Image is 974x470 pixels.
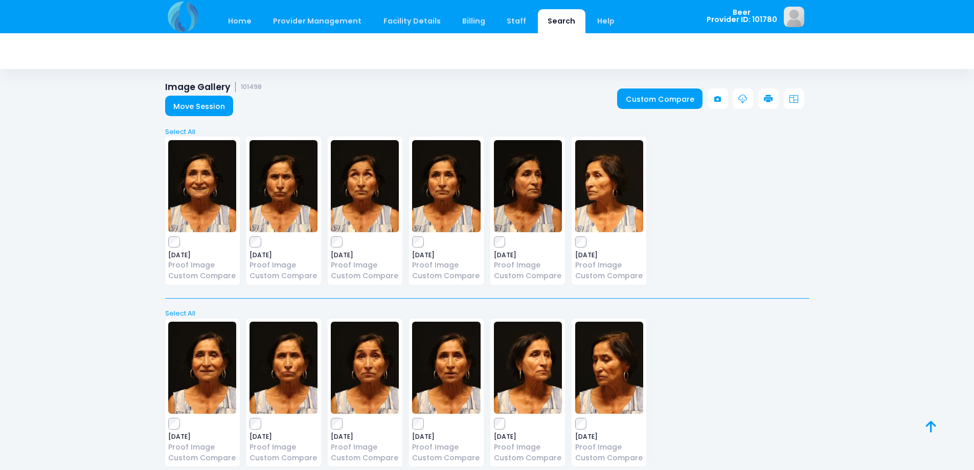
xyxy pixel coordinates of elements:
a: Custom Compare [617,88,703,109]
a: Custom Compare [412,271,480,281]
img: image [412,140,480,232]
a: Custom Compare [250,271,318,281]
a: Proof Image [250,260,318,271]
img: image [331,322,399,414]
a: Proof Image [250,442,318,453]
a: Home [218,9,262,33]
span: [DATE] [250,252,318,258]
a: Proof Image [412,442,480,453]
img: image [575,140,643,232]
a: Custom Compare [494,453,562,463]
span: [DATE] [575,434,643,440]
a: Provider Management [263,9,372,33]
a: Custom Compare [168,271,236,281]
a: Custom Compare [575,271,643,281]
a: Proof Image [168,442,236,453]
img: image [168,140,236,232]
a: Proof Image [575,442,643,453]
a: Select All [162,127,812,137]
img: image [412,322,480,414]
a: Custom Compare [331,453,399,463]
a: Custom Compare [168,453,236,463]
a: Move Session [165,96,234,116]
span: [DATE] [575,252,643,258]
a: Custom Compare [331,271,399,281]
a: Billing [452,9,495,33]
a: Proof Image [575,260,643,271]
a: Custom Compare [575,453,643,463]
span: [DATE] [412,434,480,440]
a: Custom Compare [412,453,480,463]
a: Proof Image [494,442,562,453]
span: [DATE] [250,434,318,440]
img: image [250,140,318,232]
img: image [575,322,643,414]
a: Facility Details [373,9,450,33]
span: [DATE] [412,252,480,258]
h1: Image Gallery [165,82,262,93]
a: Proof Image [168,260,236,271]
a: Search [538,9,585,33]
a: Custom Compare [250,453,318,463]
img: image [494,140,562,232]
a: Custom Compare [494,271,562,281]
img: image [494,322,562,414]
span: [DATE] [331,252,399,258]
a: Proof Image [331,260,399,271]
small: 101498 [241,83,262,91]
span: [DATE] [494,252,562,258]
img: image [168,322,236,414]
img: image [784,7,804,27]
span: [DATE] [168,434,236,440]
img: image [331,140,399,232]
span: [DATE] [168,252,236,258]
span: [DATE] [494,434,562,440]
a: Select All [162,308,812,319]
a: Help [587,9,624,33]
a: Proof Image [494,260,562,271]
a: Proof Image [331,442,399,453]
a: Proof Image [412,260,480,271]
span: Beer Provider ID: 101780 [707,9,777,24]
img: image [250,322,318,414]
a: Staff [497,9,536,33]
span: [DATE] [331,434,399,440]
